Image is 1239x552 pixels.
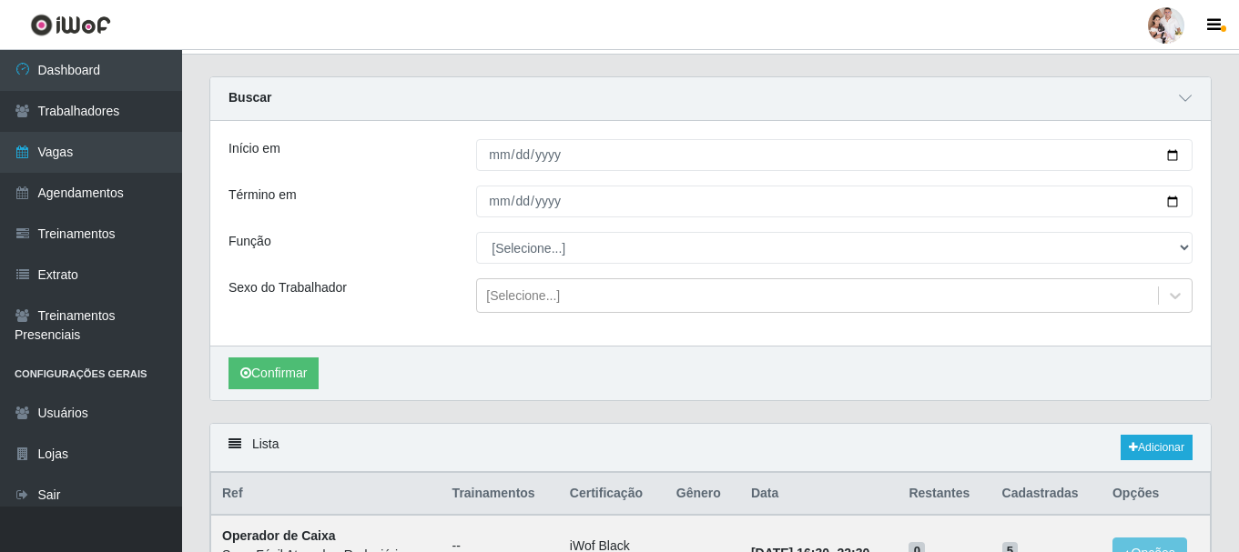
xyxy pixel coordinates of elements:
[898,473,990,516] th: Restantes
[740,473,899,516] th: Data
[476,186,1193,217] input: 00/00/0000
[229,357,319,389] button: Confirmar
[229,278,347,297] label: Sexo do Trabalhador
[486,286,560,306] div: [Selecione...]
[222,528,336,543] strong: Operador de Caixa
[229,139,280,158] label: Início em
[476,139,1193,171] input: 00/00/0000
[991,473,1102,516] th: Cadastradas
[229,90,271,105] strong: Buscar
[210,424,1211,472] div: Lista
[229,186,297,205] label: Término em
[559,473,665,516] th: Certificação
[211,473,442,516] th: Ref
[442,473,559,516] th: Trainamentos
[30,14,111,36] img: CoreUI Logo
[1102,473,1211,516] th: Opções
[1121,435,1193,460] a: Adicionar
[229,232,271,251] label: Função
[665,473,740,516] th: Gênero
